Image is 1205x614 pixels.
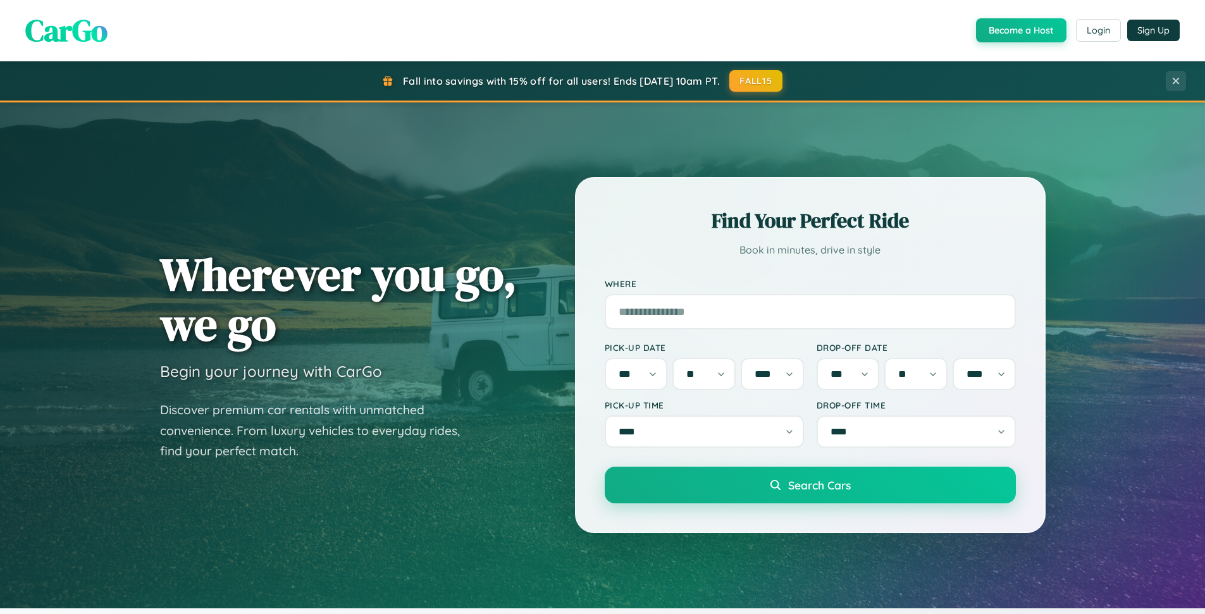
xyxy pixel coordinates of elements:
[605,278,1016,289] label: Where
[1127,20,1180,41] button: Sign Up
[160,249,517,349] h1: Wherever you go, we go
[605,400,804,410] label: Pick-up Time
[160,362,382,381] h3: Begin your journey with CarGo
[160,400,476,462] p: Discover premium car rentals with unmatched convenience. From luxury vehicles to everyday rides, ...
[403,75,720,87] span: Fall into savings with 15% off for all users! Ends [DATE] 10am PT.
[605,207,1016,235] h2: Find Your Perfect Ride
[605,342,804,353] label: Pick-up Date
[605,467,1016,503] button: Search Cars
[605,241,1016,259] p: Book in minutes, drive in style
[817,342,1016,353] label: Drop-off Date
[976,18,1066,42] button: Become a Host
[788,478,851,492] span: Search Cars
[729,70,782,92] button: FALL15
[1076,19,1121,42] button: Login
[25,9,108,51] span: CarGo
[817,400,1016,410] label: Drop-off Time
